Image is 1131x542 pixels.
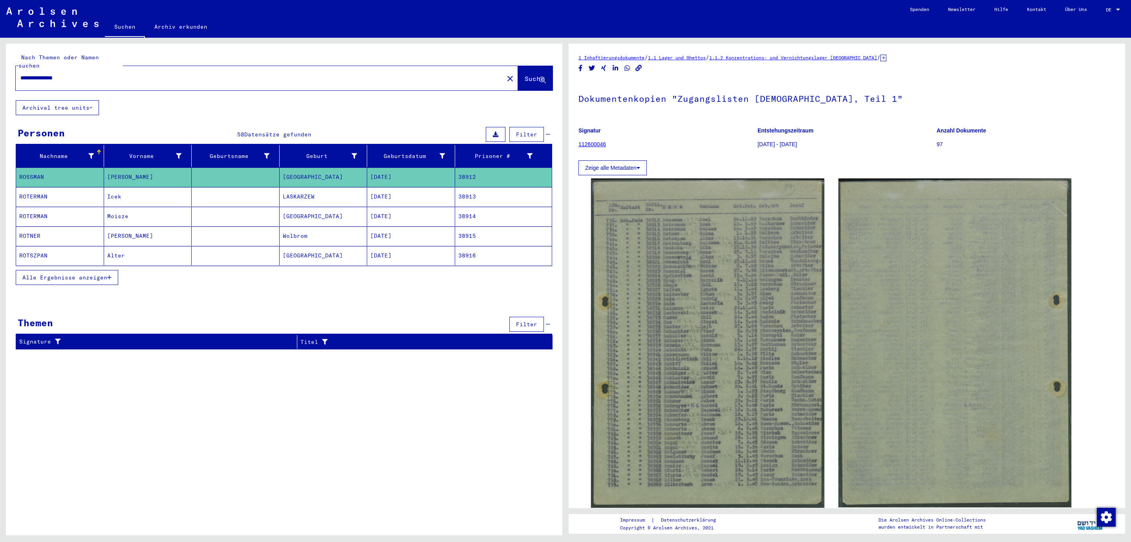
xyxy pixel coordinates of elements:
[455,187,552,206] mat-cell: 38913
[877,54,880,61] span: /
[16,246,104,265] mat-cell: ROTSZPAN
[600,63,608,73] button: Share on Xing
[578,160,647,175] button: Zeige alle Metadaten
[300,336,545,348] div: Titel
[19,336,299,348] div: Signature
[758,127,813,134] b: Entstehungszeitraum
[16,270,118,285] button: Alle Ergebnisse anzeigen
[283,150,367,162] div: Geburt‏
[1076,514,1105,533] img: yv_logo.png
[367,187,455,206] mat-cell: [DATE]
[19,152,94,160] div: Nachname
[280,246,368,265] mat-cell: [GEOGRAPHIC_DATA]
[280,207,368,226] mat-cell: [GEOGRAPHIC_DATA]
[192,145,280,167] mat-header-cell: Geburtsname
[502,70,518,86] button: Clear
[280,167,368,187] mat-cell: [GEOGRAPHIC_DATA]
[518,66,553,90] button: Suche
[16,226,104,246] mat-cell: ROTNER
[516,321,537,328] span: Filter
[455,246,552,265] mat-cell: 38916
[300,338,537,346] div: Titel
[370,152,445,160] div: Geburtsdatum
[655,516,725,524] a: Datenschutzerklärung
[244,131,311,138] span: Datensätze gefunden
[19,150,104,162] div: Nachname
[367,207,455,226] mat-cell: [DATE]
[367,226,455,246] mat-cell: [DATE]
[578,55,644,61] a: 1 Inhaftierungsdokumente
[104,207,192,226] mat-cell: Moisze
[620,516,725,524] div: |
[578,81,1115,115] h1: Dokumentenkopien "Zugangslisten [DEMOGRAPHIC_DATA], Teil 1"
[280,226,368,246] mat-cell: Wolbrom
[635,63,643,73] button: Copy link
[18,54,99,69] mat-label: Nach Themen oder Namen suchen
[283,152,357,160] div: Geburt‏
[1097,508,1116,527] img: Zustimmung ändern
[455,226,552,246] mat-cell: 38915
[937,127,986,134] b: Anzahl Dokumente
[709,55,877,61] a: 1.1.2 Konzentrations- und Vernichtungslager [GEOGRAPHIC_DATA]
[509,317,544,332] button: Filter
[706,54,709,61] span: /
[6,7,99,27] img: Arolsen_neg.svg
[591,178,824,508] img: 001.jpg
[22,274,107,281] span: Alle Ergebnisse anzeigen
[16,207,104,226] mat-cell: ROTERMAN
[588,63,596,73] button: Share on Twitter
[878,524,986,531] p: wurden entwickelt in Partnerschaft mit
[280,145,368,167] mat-header-cell: Geburt‏
[237,131,244,138] span: 58
[104,246,192,265] mat-cell: Alter
[367,145,455,167] mat-header-cell: Geburtsdatum
[104,167,192,187] mat-cell: [PERSON_NAME]
[370,150,455,162] div: Geburtsdatum
[455,207,552,226] mat-cell: 38914
[16,187,104,206] mat-cell: ROTERMAN
[1106,7,1115,13] span: DE
[648,55,706,61] a: 1.1 Lager und Ghettos
[620,516,651,524] a: Impressum
[458,150,543,162] div: Prisoner #
[107,152,182,160] div: Vorname
[758,140,936,149] p: [DATE] - [DATE]
[578,127,601,134] b: Signatur
[611,63,620,73] button: Share on LinkedIn
[145,17,217,36] a: Archiv erkunden
[18,126,65,140] div: Personen
[455,145,552,167] mat-header-cell: Prisoner #
[104,145,192,167] mat-header-cell: Vorname
[458,152,533,160] div: Prisoner #
[455,167,552,187] mat-cell: 38912
[105,17,145,38] a: Suchen
[107,150,192,162] div: Vorname
[505,74,515,83] mat-icon: close
[525,75,544,83] span: Suche
[16,100,99,115] button: Archival tree units
[937,140,1115,149] p: 97
[516,131,537,138] span: Filter
[104,226,192,246] mat-cell: [PERSON_NAME]
[878,516,986,524] p: Die Arolsen Archives Online-Collections
[19,338,291,346] div: Signature
[195,150,279,162] div: Geburtsname
[367,246,455,265] mat-cell: [DATE]
[838,178,1072,507] img: 002.jpg
[16,167,104,187] mat-cell: ROSSMAN
[620,524,725,531] p: Copyright © Arolsen Archives, 2021
[644,54,648,61] span: /
[576,63,585,73] button: Share on Facebook
[578,141,606,147] a: 112600046
[509,127,544,142] button: Filter
[367,167,455,187] mat-cell: [DATE]
[280,187,368,206] mat-cell: LASKARZEW
[16,145,104,167] mat-header-cell: Nachname
[104,187,192,206] mat-cell: Icek
[623,63,631,73] button: Share on WhatsApp
[195,152,269,160] div: Geburtsname
[1096,507,1115,526] div: Zustimmung ändern
[18,316,53,330] div: Themen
